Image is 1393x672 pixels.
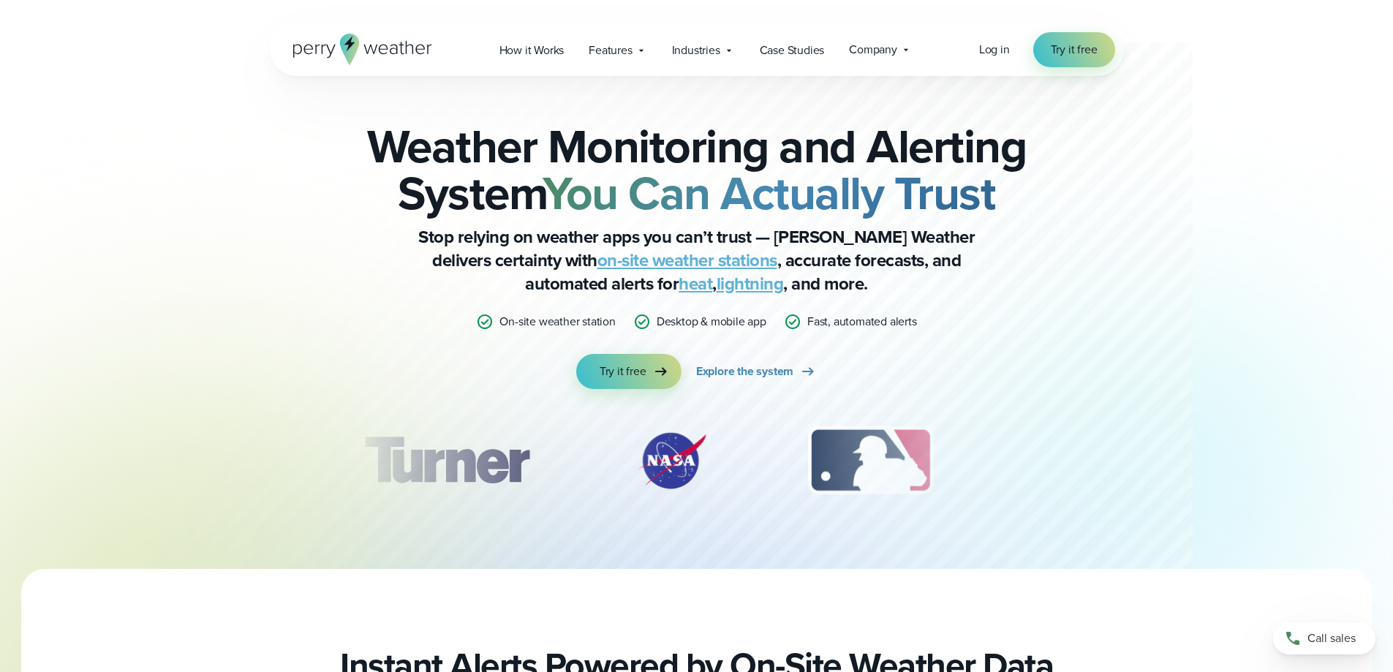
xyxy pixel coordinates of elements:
span: Company [849,41,897,58]
div: 4 of 12 [1018,424,1135,497]
span: Case Studies [760,42,825,59]
div: slideshow [343,424,1051,505]
strong: You Can Actually Trust [543,159,995,227]
a: Log in [979,41,1010,58]
a: heat [679,271,712,297]
span: Features [589,42,632,59]
a: Case Studies [747,35,837,65]
p: Desktop & mobile app [657,313,766,331]
a: Call sales [1273,622,1375,654]
span: Try it free [1051,41,1098,58]
img: NASA.svg [621,424,723,497]
h2: Weather Monitoring and Alerting System [343,123,1051,216]
div: 1 of 12 [342,424,550,497]
span: Industries [672,42,720,59]
span: Log in [979,41,1010,58]
span: Explore the system [696,363,793,380]
div: 3 of 12 [793,424,948,497]
span: How it Works [499,42,565,59]
p: Fast, automated alerts [807,313,917,331]
div: 2 of 12 [621,424,723,497]
img: Turner-Construction_1.svg [342,424,550,497]
p: Stop relying on weather apps you can’t trust — [PERSON_NAME] Weather delivers certainty with , ac... [404,225,989,295]
p: On-site weather station [499,313,615,331]
span: Try it free [600,363,646,380]
img: MLB.svg [793,424,948,497]
span: Call sales [1307,630,1356,647]
img: PGA.svg [1018,424,1135,497]
a: lightning [717,271,784,297]
a: Try it free [576,354,682,389]
a: Explore the system [696,354,817,389]
a: on-site weather stations [597,247,777,273]
a: How it Works [487,35,577,65]
a: Try it free [1033,32,1115,67]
